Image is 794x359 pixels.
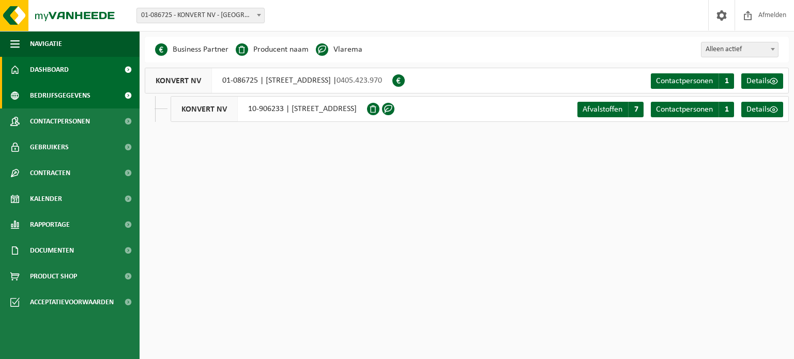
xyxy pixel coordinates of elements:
li: Vlarema [316,42,362,57]
span: 0405.423.970 [337,76,382,85]
span: Documenten [30,238,74,263]
li: Producent naam [236,42,309,57]
span: Contactpersonen [656,77,713,85]
span: Dashboard [30,57,69,83]
span: Product Shop [30,263,77,289]
span: Rapportage [30,212,70,238]
a: Contactpersonen 1 [651,102,734,117]
span: Details [746,105,770,114]
span: 1 [719,73,734,89]
span: KONVERT NV [171,97,238,121]
span: Alleen actief [701,42,778,57]
span: Bedrijfsgegevens [30,83,90,108]
a: Afvalstoffen 7 [577,102,644,117]
a: Details [741,73,783,89]
span: Alleen actief [701,42,778,57]
span: Gebruikers [30,134,69,160]
span: Kalender [30,186,62,212]
span: Contracten [30,160,70,186]
span: 1 [719,102,734,117]
a: Details [741,102,783,117]
span: KONVERT NV [145,68,212,93]
span: Afvalstoffen [583,105,622,114]
div: 01-086725 | [STREET_ADDRESS] | [145,68,392,93]
a: Contactpersonen 1 [651,73,734,89]
span: Contactpersonen [656,105,713,114]
span: Acceptatievoorwaarden [30,289,114,315]
span: Navigatie [30,31,62,57]
li: Business Partner [155,42,228,57]
span: Details [746,77,770,85]
span: 01-086725 - KONVERT NV - KORTRIJK [136,8,265,23]
div: 10-906233 | [STREET_ADDRESS] [171,96,367,122]
span: 01-086725 - KONVERT NV - KORTRIJK [137,8,264,23]
span: 7 [628,102,644,117]
span: Contactpersonen [30,108,90,134]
